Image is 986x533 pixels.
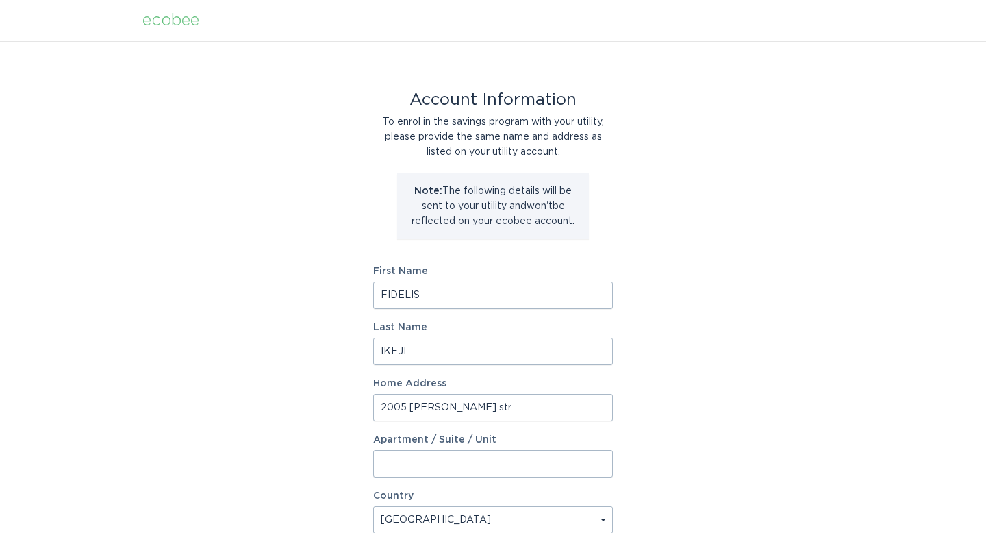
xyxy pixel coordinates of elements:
[373,323,613,332] label: Last Name
[373,491,414,501] label: Country
[373,379,613,388] label: Home Address
[373,92,613,108] div: Account Information
[373,435,613,445] label: Apartment / Suite / Unit
[407,184,579,229] p: The following details will be sent to your utility and won't be reflected on your ecobee account.
[414,186,442,196] strong: Note:
[142,13,199,28] div: ecobee
[373,114,613,160] div: To enrol in the savings program with your utility, please provide the same name and address as li...
[373,266,613,276] label: First Name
